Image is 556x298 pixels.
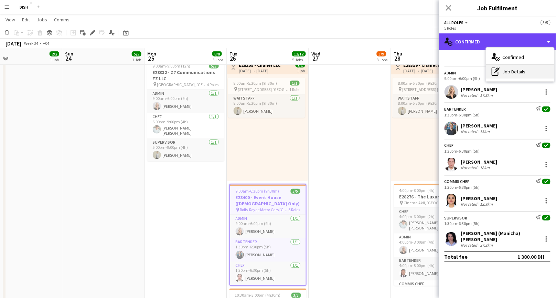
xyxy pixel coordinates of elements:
app-card-role: Chef1/14:00pm-6:00pm (2h)[PERSON_NAME] [PERSON_NAME] [394,208,471,234]
div: 3 Jobs [213,57,223,62]
div: 5 Roles [445,25,550,31]
span: [STREET_ADDRESS] [GEOGRAPHIC_DATA] (D3) [GEOGRAPHIC_DATA] [238,87,290,92]
span: 25 [146,54,156,62]
div: [DATE] → [DATE] [239,68,281,73]
app-card-role: Supervisor1/15:00pm-9:00pm (4h)[PERSON_NAME] [147,138,224,162]
span: Rolls-Royce Motor Cars [GEOGRAPHIC_DATA], [GEOGRAPHIC_DATA] - E11, Between 2 and 3 Interchange - ... [240,207,289,213]
span: Week 34 [23,41,40,46]
span: 8:00am-5:30pm (9h30m) [234,81,277,86]
h3: E28359 - Chanel LLC [239,62,281,68]
div: 12.9km [479,202,494,207]
h3: E28400 - Event House ([DEMOGRAPHIC_DATA] Only) [230,195,306,207]
span: 2/2 [50,51,59,56]
span: Cinema Akil, [GEOGRAPHIC_DATA] - Warehouse [STREET_ADDRESS] [404,201,454,206]
span: 5/5 [209,63,219,69]
span: View [6,17,15,23]
span: 3/9 [377,51,386,56]
div: 3 Jobs [377,57,388,62]
span: Tue [229,51,237,57]
button: DISH [14,0,34,14]
h3: E28276 - The Luxury Hive [394,194,471,200]
div: 1:30pm-6:30pm (5h) [445,221,550,226]
a: Comms [51,15,72,24]
app-card-role: Admin1/14:00pm-8:00pm (4h)[PERSON_NAME] [394,234,471,257]
a: Jobs [34,15,50,24]
div: Not rated [461,243,479,248]
app-card-role: Admin1/19:00am-6:00pm (9h)[PERSON_NAME] [230,215,306,238]
span: Sun [65,51,73,57]
span: 27 [311,54,321,62]
app-card-role: Chef1/15:00pm-9:00pm (4h)[PERSON_NAME] [PERSON_NAME] [147,113,224,138]
div: [PERSON_NAME] [461,86,498,93]
app-job-card: 8:00am-5:30pm (9h30m)1/1 [STREET_ADDRESS] [GEOGRAPHIC_DATA] (D3) [GEOGRAPHIC_DATA]1 RoleWaitstaff... [393,78,470,118]
div: 1 Job [132,57,141,62]
div: Confirmed [439,33,556,50]
span: 8:00am-5:30pm (9h30m) [398,81,442,86]
div: 1:30pm-6:30pm (5h) [445,185,550,190]
span: Jobs [37,17,47,23]
span: 1/1 [290,81,300,86]
span: 5 Roles [289,207,300,213]
div: Not rated [461,129,479,134]
span: All roles [445,20,464,25]
span: 3/3 [291,293,301,298]
div: +04 [43,41,49,46]
span: 26 [228,54,237,62]
span: 1 Role [290,87,300,92]
div: Chef [445,143,454,148]
div: [DATE] → [DATE] [404,68,445,73]
span: 10:30am-3:00pm (4h30m) [235,293,281,298]
button: All roles [445,20,469,25]
a: Edit [19,15,33,24]
span: [GEOGRAPHIC_DATA], [GEOGRAPHIC_DATA] [157,82,207,87]
div: Total fee [445,253,468,260]
span: 24 [64,54,73,62]
h3: E28359 - Chanel LLC [404,62,445,68]
div: 13km [479,129,491,134]
div: Not rated [461,202,479,207]
span: 8/8 [212,51,222,56]
span: 9:00am-9:00pm (12h) [153,63,191,69]
span: 4 Roles [207,82,219,87]
div: 18km [479,165,491,170]
div: 1:30pm-6:30pm (5h) [445,148,550,154]
app-job-card: 9:00am-9:00pm (12h)5/5E28332 - Z7 Communications FZ LLC [GEOGRAPHIC_DATA], [GEOGRAPHIC_DATA]4 Rol... [147,59,224,161]
span: Comms [54,17,69,23]
span: 5/5 [541,20,550,25]
div: [PERSON_NAME] [461,195,498,202]
div: 5 Jobs [292,57,306,62]
div: [DATE] [6,40,21,47]
div: [PERSON_NAME] (Manizha) [PERSON_NAME] [461,230,539,243]
span: Edit [22,17,30,23]
div: Bartender [445,106,466,112]
app-job-card: 8:00am-5:30pm (9h30m)1/1 [STREET_ADDRESS] [GEOGRAPHIC_DATA] (D3) [GEOGRAPHIC_DATA]1 RoleWaitstaff... [228,78,305,118]
span: 12/12 [292,51,306,56]
div: 1:30pm-6:30pm (5h) [445,112,550,117]
span: Wed [312,51,321,57]
span: Confirmed [503,54,524,60]
div: Commis Chef [445,179,470,184]
span: Mon [147,51,156,57]
div: 1 Job [50,57,59,62]
app-card-role: Bartender1/11:30pm-6:30pm (5h)[PERSON_NAME] [230,238,306,262]
app-job-card: 9:00am-6:30pm (9h30m)5/5E28400 - Event House ([DEMOGRAPHIC_DATA] Only) Rolls-Royce Motor Cars [GE... [229,184,307,286]
span: 5/5 [291,189,300,194]
app-card-role: Waitstaff1/18:00am-5:30pm (9h30m)[PERSON_NAME] [228,94,305,118]
div: 1 380.00 DH [518,253,545,260]
app-card-role: Bartender1/14:00pm-8:00pm (4h)[PERSON_NAME] [394,257,471,280]
a: View [3,15,18,24]
div: 1 job [297,68,305,73]
span: [STREET_ADDRESS] [GEOGRAPHIC_DATA] (D3) [GEOGRAPHIC_DATA] [403,87,454,92]
app-card-role: Admin1/19:00am-6:00pm (9h)[PERSON_NAME] [147,90,224,113]
app-card-role: Waitstaff1/18:00am-5:30pm (9h30m)[PERSON_NAME] [393,94,470,118]
span: 5/5 [132,51,141,56]
div: 17.8km [479,93,494,98]
span: 9:00am-6:30pm (9h30m) [236,189,279,194]
div: Job Details [486,65,554,79]
app-job-card: 4:00pm-8:00pm (4h)8/8E28276 - The Luxury Hive Cinema Akil, [GEOGRAPHIC_DATA] - Warehouse [STREET_... [394,184,471,286]
app-card-role: Chef1/11:30pm-6:30pm (5h)[PERSON_NAME] [230,262,306,285]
